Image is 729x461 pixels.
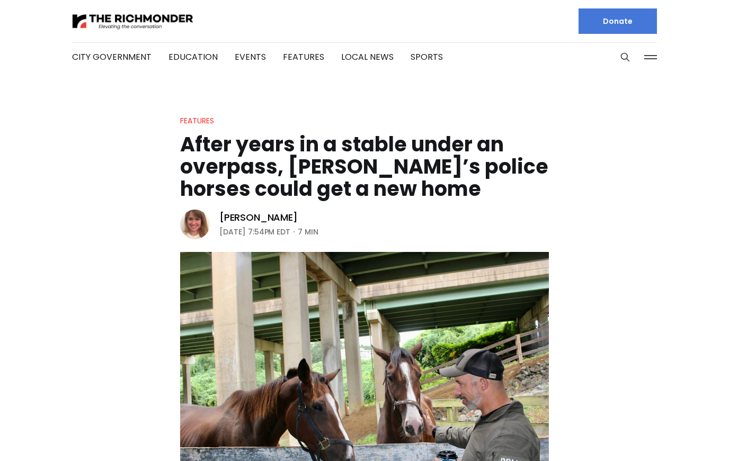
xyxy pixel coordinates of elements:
a: Features [180,115,214,126]
a: Donate [579,8,657,34]
time: [DATE] 7:54PM EDT [219,225,290,238]
img: The Richmonder [72,12,194,31]
h1: After years in a stable under an overpass, [PERSON_NAME]’s police horses could get a new home [180,133,549,200]
a: Features [283,51,324,63]
a: City Government [72,51,152,63]
span: 7 min [298,225,318,238]
a: [PERSON_NAME] [219,211,298,224]
button: Search this site [617,49,633,65]
a: Sports [411,51,443,63]
a: Education [168,51,218,63]
a: Events [235,51,266,63]
img: Sarah Vogelsong [180,210,210,239]
a: Local News [341,51,394,63]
